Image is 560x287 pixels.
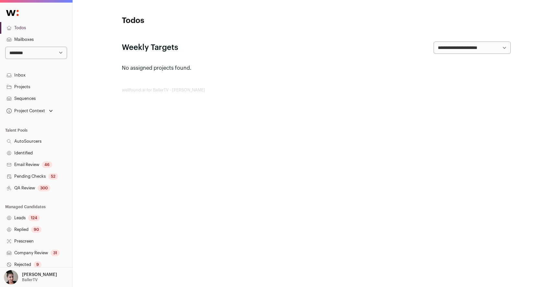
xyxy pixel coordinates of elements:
[28,215,40,221] div: 124
[122,88,511,93] footer: wellfound:ai for BallerTV - [PERSON_NAME]
[122,16,251,26] h1: Todos
[22,272,57,277] p: [PERSON_NAME]
[122,42,178,53] h2: Weekly Targets
[34,261,41,268] div: 9
[42,161,52,168] div: 46
[51,250,60,256] div: 31
[5,106,54,115] button: Open dropdown
[22,277,38,282] p: BallerTV
[38,185,50,191] div: 300
[5,108,45,114] div: Project Context
[31,226,41,233] div: 90
[48,173,58,180] div: 52
[3,270,58,284] button: Open dropdown
[3,6,22,19] img: Wellfound
[122,64,511,72] p: No assigned projects found.
[4,270,18,284] img: 8072482-medium_jpg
